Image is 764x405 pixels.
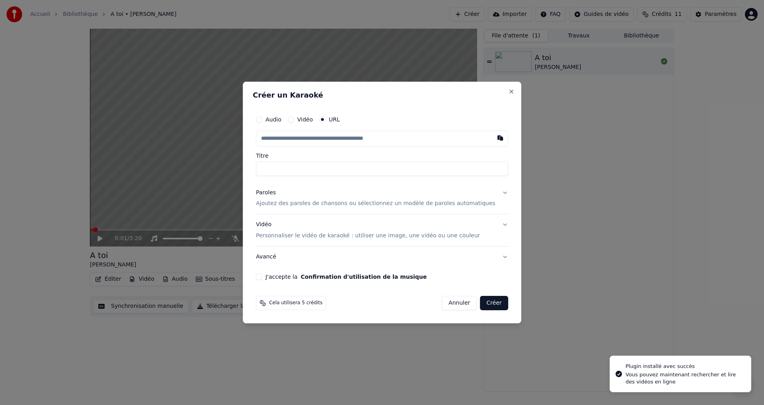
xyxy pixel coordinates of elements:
button: ParolesAjoutez des paroles de chansons ou sélectionnez un modèle de paroles automatiques [256,182,508,214]
span: Cela utilisera 5 crédits [269,300,322,306]
div: Vidéo [256,221,480,240]
button: Créer [480,296,508,310]
label: J'accepte la [265,274,427,280]
p: Personnaliser le vidéo de karaoké : utiliser une image, une vidéo ou une couleur [256,232,480,240]
button: Annuler [442,296,477,310]
p: Ajoutez des paroles de chansons ou sélectionnez un modèle de paroles automatiques [256,200,495,208]
label: URL [329,117,340,122]
label: Vidéo [297,117,313,122]
h2: Créer un Karaoké [253,92,511,99]
button: J'accepte la [301,274,427,280]
button: VidéoPersonnaliser le vidéo de karaoké : utiliser une image, une vidéo ou une couleur [256,215,508,247]
label: Titre [256,153,508,158]
button: Avancé [256,247,508,267]
div: Paroles [256,189,276,197]
label: Audio [265,117,281,122]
